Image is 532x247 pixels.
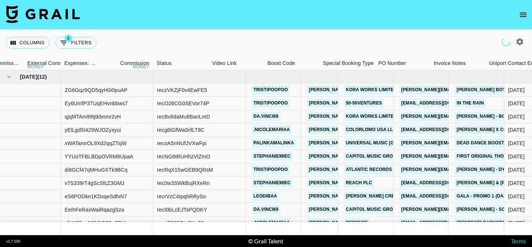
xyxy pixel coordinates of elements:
a: Atlantic Records US [344,165,401,174]
div: 9/10/2025 [508,153,525,160]
a: .nicolemariaa [252,125,292,134]
a: [EMAIL_ADDRESS][DOMAIN_NAME] [399,218,482,227]
a: [PERSON_NAME][EMAIL_ADDRESS][PERSON_NAME][DOMAIN_NAME] [307,112,465,121]
div: qjqMTAm99tjtkbnmr2vH [65,113,121,120]
div: Boost Code [267,56,295,71]
div: 9/10/2025 [508,140,525,147]
div: Status [153,56,208,71]
div: recO26CG0SEVor74P [157,100,209,107]
div: di8GCf47qMHuGXTk9BCq [65,166,127,174]
a: tristipoopoo [252,85,290,95]
span: 4 [65,35,72,42]
div: Special Booking Type [323,56,374,71]
a: [PERSON_NAME][EMAIL_ADDRESS][PERSON_NAME][DOMAIN_NAME] [307,138,465,148]
a: [PERSON_NAME][EMAIL_ADDRESS][PERSON_NAME][DOMAIN_NAME] [307,205,465,214]
div: 9/9/2025 [508,126,525,134]
a: [EMAIL_ADDRESS][DOMAIN_NAME] [399,178,482,188]
div: 9/7/2025 [508,100,525,107]
a: tristipoopoo [252,99,290,108]
div: reczVKZjF0v4EwFE5 [157,86,207,94]
div: PO Number [375,56,430,71]
a: Dead Dance Boost Code [455,138,520,148]
a: COLORLOMO USA LLC [344,125,398,134]
a: stephaniemiec [252,152,293,161]
div: recI0bLcEJTsPQDKY [157,206,207,213]
button: Select columns [6,37,50,49]
div: money [133,65,149,69]
a: leodibaa [252,192,279,201]
div: © Grail Talent [248,237,283,245]
a: [PERSON_NAME] x Colorlomo [455,125,532,134]
div: 9/17/2025 [508,219,525,227]
a: Capitol Music Group [344,152,401,161]
a: Universal Music [GEOGRAPHIC_DATA] [344,138,439,148]
div: ylhXQ5ueN3MkPC2nZFLh [65,219,127,227]
div: money [27,65,44,69]
div: YYUoTFBLBDpOVRM8UpaA [65,153,133,160]
a: da.vinci69 [252,205,280,214]
a: [PERSON_NAME][EMAIL_ADDRESS][DOMAIN_NAME] [399,152,520,161]
div: recg6lGfWa0nfLT8C [157,126,205,134]
img: Grail Talent [6,5,80,23]
div: v 1.7.100 [6,239,20,244]
a: [PERSON_NAME][EMAIL_ADDRESS][PERSON_NAME][DOMAIN_NAME] [307,178,465,188]
div: Invoice Notes [430,56,485,71]
div: 9/15/2025 [508,166,525,174]
a: [PERSON_NAME][EMAIL_ADDRESS][DOMAIN_NAME] [399,85,520,95]
div: 9/16/2025 [508,206,525,213]
div: recrVzC4IpqhRRySo [157,193,206,200]
div: recRqX15wGEB9QRsM [157,166,213,174]
button: open drawer [516,7,531,22]
a: redence [344,218,370,227]
a: [EMAIL_ADDRESS][DOMAIN_NAME] [399,192,482,201]
span: ( 12 ) [37,73,47,80]
a: [PERSON_NAME][EMAIL_ADDRESS][PERSON_NAME][DOMAIN_NAME] [307,192,465,201]
a: KORA WORKS LIMITED [344,85,399,95]
a: Terms [511,237,526,244]
a: [PERSON_NAME] - Dying [455,165,515,174]
button: Show filters [55,37,96,49]
div: ZG6Gqz9QD5qyH0i0puAP [65,86,127,94]
div: recoA5nNUfJVXwFpi [157,140,207,147]
a: palinkamalinka [252,138,296,148]
a: Reach PLC [344,178,374,188]
a: .nicolemariaa [252,218,292,227]
div: PO Number [378,56,406,71]
button: hide children [4,72,14,82]
div: recNG6tRUHhzVtZmO [157,153,210,160]
a: [PERSON_NAME] - Born to Fly [455,112,531,121]
a: [PERSON_NAME][EMAIL_ADDRESS][PERSON_NAME][DOMAIN_NAME] [307,85,465,95]
div: EeIhFeRaxWaiRqazgSza [65,206,124,213]
div: Video Link [212,56,237,71]
a: stephaniemiec [252,178,293,188]
a: [EMAIL_ADDRESS][DOMAIN_NAME] [399,99,482,108]
a: [PERSON_NAME][EMAIL_ADDRESS][PERSON_NAME][DOMAIN_NAME] [307,99,465,108]
div: Commission [120,56,149,71]
a: [EMAIL_ADDRESS][DOMAIN_NAME] [399,125,482,134]
a: Capitol Music Group [344,205,401,214]
a: [PERSON_NAME][EMAIL_ADDRESS][PERSON_NAME][DOMAIN_NAME] [307,165,465,174]
a: In the rain [455,99,486,108]
div: 9/15/2025 [508,179,525,187]
a: [PERSON_NAME][EMAIL_ADDRESS][DOMAIN_NAME] [399,165,520,174]
div: Ey6UmfP3TUqEHvnbbws7 [65,100,128,107]
a: KORA WORKS LIMITED [344,112,399,121]
div: Video Link [208,56,264,71]
div: yElLgd5I429WJOZyxyui [65,126,121,134]
div: 9/16/2025 [508,193,525,200]
a: [PERSON_NAME][EMAIL_ADDRESS][PERSON_NAME][DOMAIN_NAME] [307,125,465,134]
a: [PERSON_NAME] Creative KK ([GEOGRAPHIC_DATA]) [344,192,470,201]
a: [PERSON_NAME][EMAIL_ADDRESS][DOMAIN_NAME] [399,205,520,214]
a: [PERSON_NAME][EMAIL_ADDRESS][DOMAIN_NAME] [399,112,520,121]
a: first original thought [455,152,518,161]
div: v7S339rT4gScSfcZ3GMJ [65,179,125,187]
span: [DATE] [20,73,37,80]
a: tristipoopoo [252,165,290,174]
div: Status [157,56,172,71]
div: Boost Code [264,56,319,71]
a: [PERSON_NAME][EMAIL_ADDRESS][PERSON_NAME][DOMAIN_NAME] [307,152,465,161]
div: External Commission [27,56,77,71]
a: [PERSON_NAME][EMAIL_ADDRESS][DOMAIN_NAME] [399,138,520,148]
div: recBv8daMu8BanLmD [157,113,210,120]
div: eS6PODkn1KDxqeSdfxN7 [65,193,127,200]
